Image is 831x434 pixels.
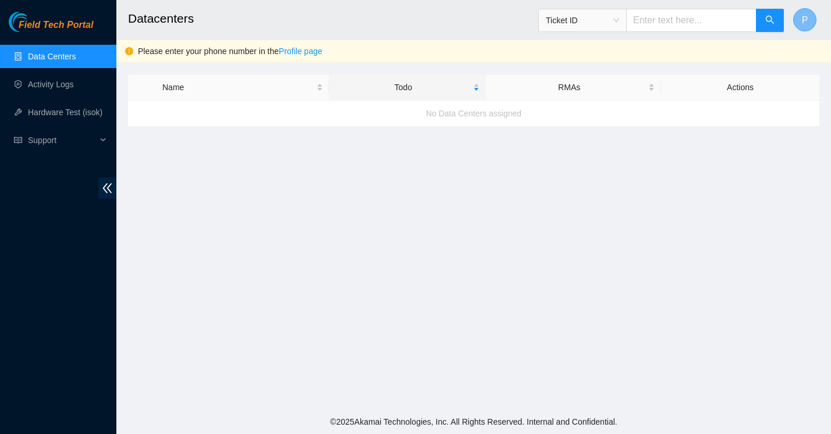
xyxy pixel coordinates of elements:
img: Akamai Technologies [9,12,59,32]
div: Please enter your phone number in the [138,45,822,58]
span: Ticket ID [546,12,619,29]
a: Data Centers [28,52,76,61]
div: No Data Centers assigned [128,98,819,129]
span: search [765,15,775,26]
span: Support [28,129,97,152]
footer: © 2025 Akamai Technologies, Inc. All Rights Reserved. Internal and Confidential. [116,410,831,434]
span: P [802,13,808,27]
a: Hardware Test (isok) [28,108,102,117]
span: read [14,136,22,144]
a: Profile page [279,47,322,56]
button: P [793,8,816,31]
th: Actions [661,74,819,101]
span: Field Tech Portal [19,20,93,31]
button: search [756,9,784,32]
span: exclamation-circle [125,47,133,55]
a: Activity Logs [28,80,74,89]
input: Enter text here... [626,9,757,32]
a: Akamai TechnologiesField Tech Portal [9,21,93,36]
span: double-left [98,177,116,199]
